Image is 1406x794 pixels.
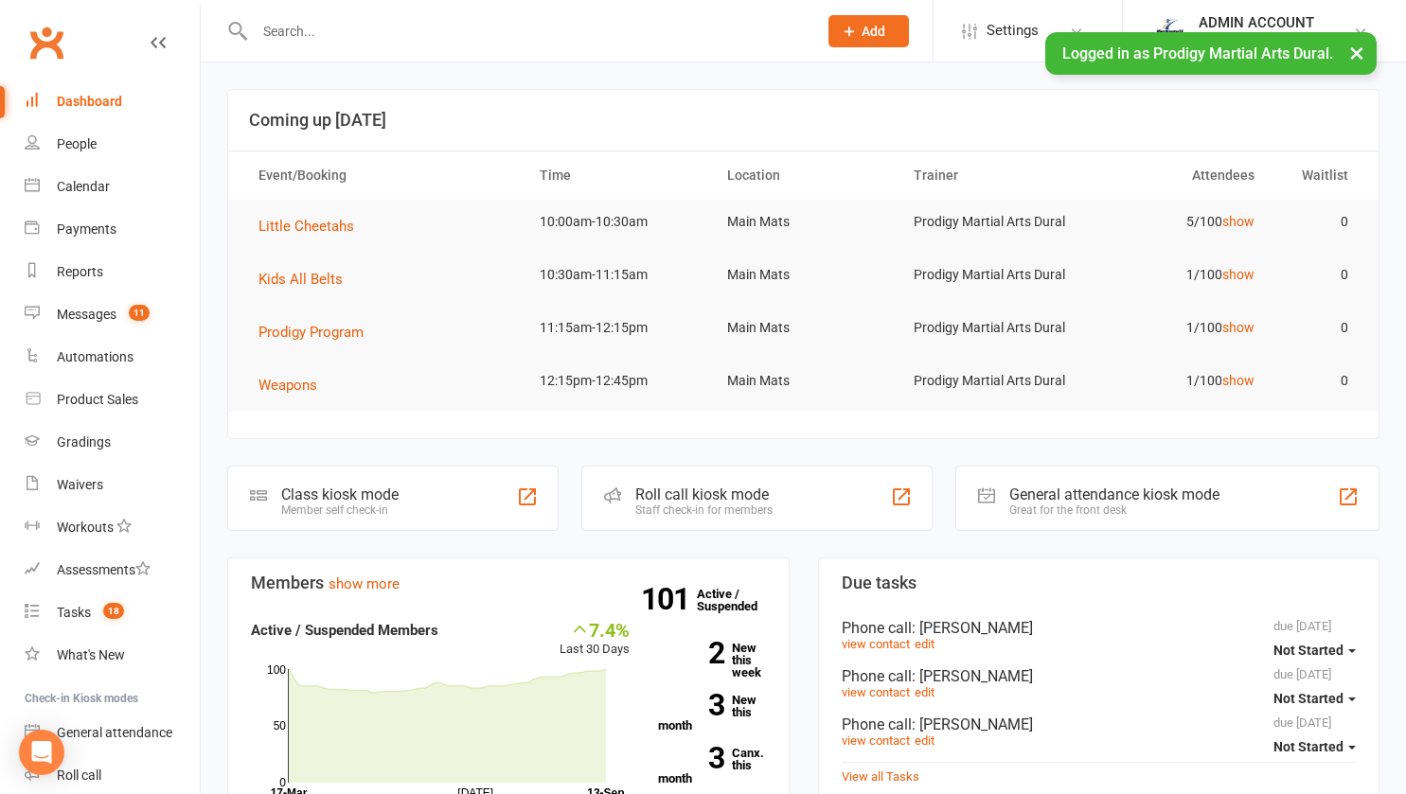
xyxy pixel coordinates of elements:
[1199,31,1350,48] div: Prodigy Martial Arts Dural
[1084,359,1272,403] td: 1/100
[258,321,377,344] button: Prodigy Program
[710,253,898,297] td: Main Mats
[1272,306,1365,350] td: 0
[25,379,200,421] a: Product Sales
[25,712,200,754] a: General attendance kiosk mode
[912,667,1033,685] span: : [PERSON_NAME]
[57,307,116,322] div: Messages
[25,80,200,123] a: Dashboard
[25,506,200,549] a: Workouts
[241,151,523,200] th: Event/Booking
[1084,200,1272,244] td: 5/100
[25,591,200,634] a: Tasks 18
[25,293,200,336] a: Messages 11
[25,421,200,464] a: Gradings
[912,619,1033,637] span: : [PERSON_NAME]
[1273,681,1356,715] button: Not Started
[57,221,116,237] div: Payments
[1062,44,1333,62] span: Logged in as Prodigy Martial Arts Dural.
[862,24,885,39] span: Add
[915,733,934,748] a: edit
[842,733,910,748] a: view contact
[1272,253,1365,297] td: 0
[1009,503,1219,517] div: Great for the front desk
[258,218,354,235] span: Little Cheetahs
[1273,730,1356,764] button: Not Started
[710,151,898,200] th: Location
[697,573,780,626] a: 101Active / Suspended
[560,619,630,660] div: Last 30 Days
[897,359,1084,403] td: Prodigy Martial Arts Dural
[57,647,125,662] div: What's New
[658,691,724,719] strong: 3
[658,642,765,679] a: 2New this week
[1084,253,1272,297] td: 1/100
[25,166,200,208] a: Calendar
[57,477,103,492] div: Waivers
[57,725,172,740] div: General attendance
[57,434,111,450] div: Gradings
[1222,214,1255,229] a: show
[658,639,724,667] strong: 2
[57,520,114,535] div: Workouts
[1084,151,1272,200] th: Attendees
[103,603,124,619] span: 18
[523,306,710,350] td: 11:15am-12:15pm
[523,253,710,297] td: 10:30am-11:15am
[57,562,151,577] div: Assessments
[897,151,1084,200] th: Trainer
[25,336,200,379] a: Automations
[523,359,710,403] td: 12:15pm-12:45pm
[1273,633,1356,667] button: Not Started
[710,200,898,244] td: Main Mats
[1084,306,1272,350] td: 1/100
[1199,14,1350,31] div: ADMIN ACCOUNT
[897,200,1084,244] td: Prodigy Martial Arts Dural
[57,605,91,620] div: Tasks
[1222,320,1255,335] a: show
[1272,151,1365,200] th: Waitlist
[25,634,200,677] a: What's New
[1272,359,1365,403] td: 0
[281,503,399,517] div: Member self check-in
[1273,643,1344,658] span: Not Started
[842,769,919,784] a: View all Tasks
[129,305,150,321] span: 11
[23,19,70,66] a: Clubworx
[258,324,364,341] span: Prodigy Program
[523,200,710,244] td: 10:00am-10:30am
[1273,691,1344,706] span: Not Started
[635,503,773,517] div: Staff check-in for members
[258,377,317,394] span: Weapons
[251,622,438,639] strong: Active / Suspended Members
[329,575,400,592] a: show more
[842,685,910,699] a: view contact
[249,18,804,44] input: Search...
[560,619,630,640] div: 7.4%
[25,464,200,506] a: Waivers
[842,715,1357,733] div: Phone call
[710,306,898,350] td: Main Mats
[828,15,909,47] button: Add
[258,215,367,238] button: Little Cheetahs
[658,744,724,772] strong: 3
[912,715,1033,733] span: : [PERSON_NAME]
[281,485,399,503] div: Class kiosk mode
[1222,373,1255,388] a: show
[842,637,910,651] a: view contact
[897,253,1084,297] td: Prodigy Martial Arts Dural
[897,306,1084,350] td: Prodigy Martial Arts Dural
[57,136,97,151] div: People
[25,549,200,591] a: Assessments
[57,179,110,194] div: Calendar
[1151,12,1189,50] img: thumb_image1686208220.png
[19,730,64,775] div: Open Intercom Messenger
[258,271,343,288] span: Kids All Belts
[1272,200,1365,244] td: 0
[842,619,1357,637] div: Phone call
[915,685,934,699] a: edit
[57,94,122,109] div: Dashboard
[1222,267,1255,282] a: show
[1009,485,1219,503] div: General attendance kiosk mode
[57,349,133,364] div: Automations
